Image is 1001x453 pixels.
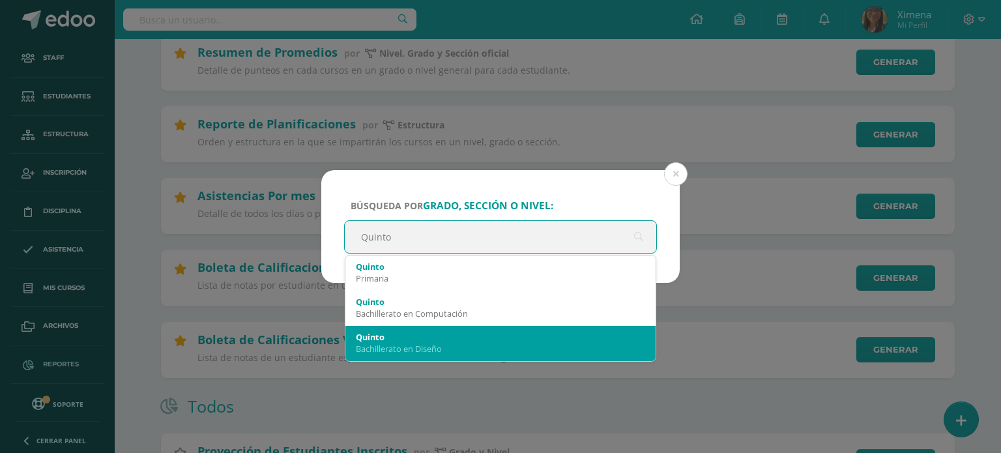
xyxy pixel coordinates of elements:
div: Bachillerato en Computación [356,308,645,319]
div: Bachillerato en Diseño [356,343,645,355]
div: Primaria [356,272,645,284]
span: Búsqueda por [351,199,553,212]
button: Close (Esc) [664,162,688,186]
input: ej. Primero primaria, etc. [345,221,656,253]
div: Quinto [356,296,645,308]
strong: grado, sección o nivel: [423,199,553,212]
div: Quinto [356,261,645,272]
div: Quinto [356,331,645,343]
